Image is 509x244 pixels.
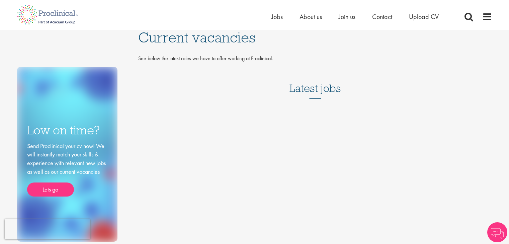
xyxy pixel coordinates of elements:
[27,124,107,137] h3: Low on time?
[27,182,74,197] a: Lets go
[138,55,492,63] p: See below the latest roles we have to offer working at Proclinical.
[339,12,355,21] a: Join us
[27,142,107,197] div: Send Proclinical your cv now! We will instantly match your skills & experience with relevant new ...
[300,12,322,21] a: About us
[138,28,255,46] span: Current vacancies
[487,222,507,242] img: Chatbot
[289,66,341,99] h3: Latest jobs
[409,12,439,21] a: Upload CV
[372,12,392,21] a: Contact
[271,12,283,21] a: Jobs
[5,219,90,239] iframe: reCAPTCHA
